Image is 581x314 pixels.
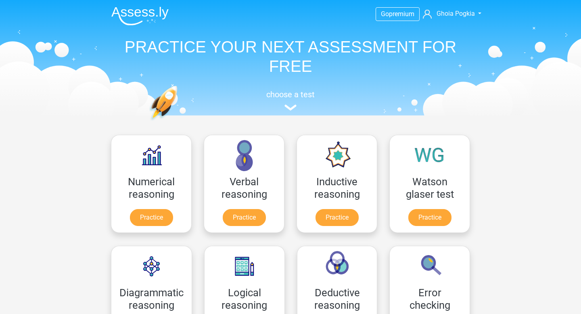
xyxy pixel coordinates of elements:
a: Gopremium [376,8,419,19]
img: assessment [284,105,297,111]
a: Practice [130,209,173,226]
span: Ghoia Pogkia [437,10,475,17]
h5: choose a test [105,90,476,99]
a: Practice [223,209,266,226]
img: practice [149,86,209,159]
a: choose a test [105,90,476,111]
a: Ghoia Pogkia [420,9,476,19]
span: Go [381,10,389,18]
span: premium [389,10,414,18]
a: Practice [316,209,359,226]
img: Assessly [111,6,169,25]
a: Practice [408,209,451,226]
h1: PRACTICE YOUR NEXT ASSESSMENT FOR FREE [105,37,476,76]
